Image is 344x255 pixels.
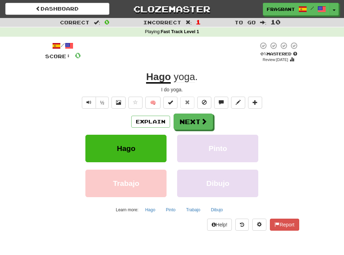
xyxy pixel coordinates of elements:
[271,18,280,25] span: 10
[186,20,192,25] span: :
[180,97,194,109] button: Reset to 0% Mastered (alt+r)
[104,18,109,25] span: 0
[60,19,90,25] span: Correct
[258,51,299,57] div: Mastered
[171,71,198,83] span: .
[145,97,161,109] button: 🧠
[267,6,295,12] span: FragrantHaze9767
[128,97,143,109] button: Favorite sentence (alt+f)
[45,42,81,50] div: /
[260,20,266,25] span: :
[235,219,249,231] button: Round history (alt+y)
[260,51,267,56] span: 0 %
[45,53,71,59] span: Score:
[75,51,81,60] span: 0
[5,3,109,15] a: Dashboard
[263,57,288,62] small: Review: [DATE]
[310,6,314,11] span: /
[113,179,139,187] span: Trabajo
[231,97,245,109] button: Edit sentence (alt+d)
[196,18,201,25] span: 1
[197,97,211,109] button: Ignore sentence (alt+i)
[163,97,177,109] button: Set this sentence to 100% Mastered (alt+m)
[111,97,126,109] button: Show image (alt+x)
[206,179,229,187] span: Dibujo
[235,19,256,25] span: To go
[162,205,179,215] button: Pinto
[177,135,258,162] button: Pinto
[116,207,138,212] small: Learn more:
[214,97,228,109] button: Discuss sentence (alt+u)
[177,170,258,197] button: Dibujo
[174,114,213,130] button: Next
[120,3,224,15] a: Clozemaster
[207,205,227,215] button: Dibujo
[209,144,227,152] span: Pinto
[80,97,109,109] div: Text-to-speech controls
[45,86,299,93] div: I do yoga.
[182,205,204,215] button: Trabajo
[146,71,171,84] u: Hago
[141,205,159,215] button: Hago
[263,3,330,16] a: FragrantHaze9767 /
[85,170,167,197] button: Trabajo
[270,219,299,231] button: Report
[96,97,109,109] button: ½
[82,97,96,109] button: Play sentence audio (ctl+space)
[131,116,170,128] button: Explain
[85,135,167,162] button: Hago
[161,29,199,34] strong: Fast Track Level 1
[207,219,232,231] button: Help!
[174,71,195,83] span: yoga
[143,19,181,25] span: Incorrect
[94,20,100,25] span: :
[117,144,135,152] span: Hago
[248,97,262,109] button: Add to collection (alt+a)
